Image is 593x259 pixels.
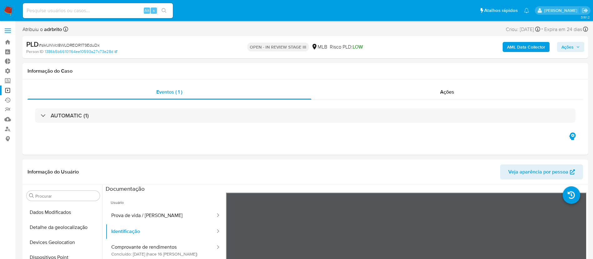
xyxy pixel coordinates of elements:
div: AUTOMATIC (1) [35,108,575,123]
span: Atalhos rápidos [484,7,518,14]
span: Eventos ( 1 ) [156,88,182,96]
span: Atribuiu o [23,26,62,33]
b: PLD [26,39,39,49]
input: Pesquise usuários ou casos... [23,7,173,15]
p: adriano.brito@mercadolivre.com [544,8,580,13]
span: Risco PLD: [330,44,363,50]
button: Detalhe da geolocalização [24,220,102,235]
button: Devices Geolocation [24,235,102,250]
span: - [541,25,543,34]
button: AML Data Collector [503,42,550,52]
h1: Informação do Caso [28,68,583,74]
input: Procurar [35,193,97,199]
span: Alt [144,8,149,13]
p: OPEN - IN REVIEW STAGE III [247,43,309,51]
button: search-icon [158,6,170,15]
div: MLB [311,44,327,50]
span: Ações [440,88,454,96]
a: Sair [582,7,588,14]
h3: AUTOMATIC (1) [51,112,89,119]
span: # slkUNVcl8WLOREOR1T9EduDx [39,42,100,48]
span: s [153,8,155,13]
b: Person ID [26,49,43,54]
b: adrbrito [43,26,62,33]
button: Veja aparência por pessoa [500,164,583,179]
h1: Informação do Usuário [28,169,79,175]
b: AML Data Collector [507,42,545,52]
a: 1386b5b66101164ee10593a27c73e28d [45,49,117,54]
button: Procurar [29,193,34,198]
button: Dados Modificados [24,205,102,220]
span: Ações [561,42,574,52]
button: Ações [557,42,584,52]
span: Veja aparência por pessoa [508,164,568,179]
div: Criou: [DATE] [506,25,540,34]
span: Expira em 24 dias [544,26,582,33]
a: Notificações [524,8,529,13]
span: LOW [353,43,363,50]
